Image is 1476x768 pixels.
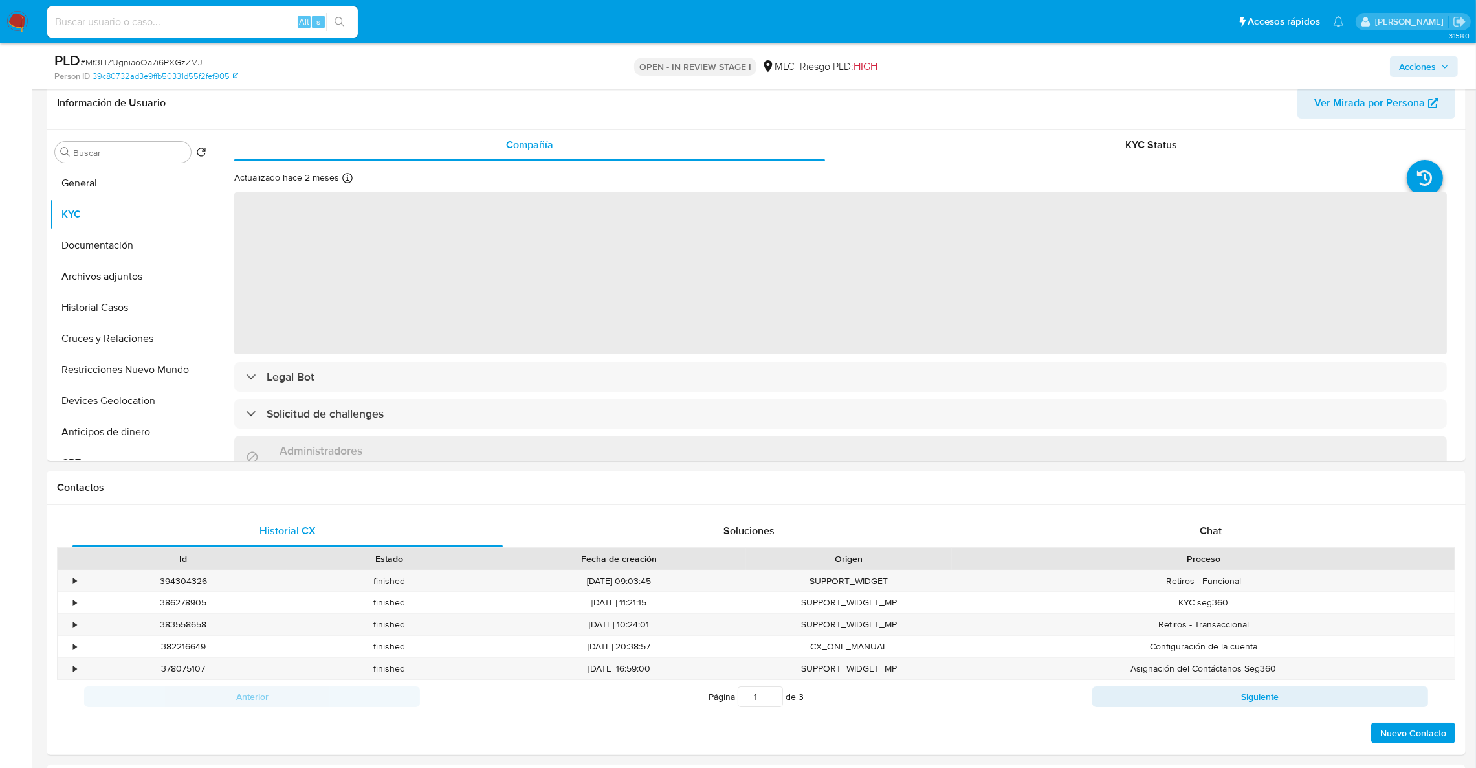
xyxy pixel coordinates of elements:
[57,481,1455,494] h1: Contactos
[287,570,493,592] div: finished
[234,192,1447,354] span: ‌
[234,399,1447,429] div: Solicitud de challenges
[1371,723,1455,743] button: Nuevo Contacto
[73,147,186,159] input: Buscar
[50,447,212,479] button: CBT
[501,552,736,565] div: Fecha de creación
[267,370,314,384] h3: Legal Bot
[952,636,1455,657] div: Configuración de la cuenta
[854,59,877,74] span: HIGH
[1126,137,1178,152] span: KYC Status
[1449,30,1470,41] span: 3.158.0
[280,444,362,458] h3: Administradores
[280,458,362,470] p: Sin datos
[50,385,212,416] button: Devices Geolocation
[755,552,943,565] div: Origen
[746,614,953,635] div: SUPPORT_WIDGET_MP
[54,71,90,82] b: Person ID
[287,614,493,635] div: finished
[709,686,804,707] span: Página de
[316,16,320,28] span: s
[506,137,553,152] span: Compañía
[800,60,877,74] span: Riesgo PLD:
[723,523,775,538] span: Soluciones
[73,662,76,675] div: •
[47,14,358,30] input: Buscar usuario o caso...
[50,292,212,323] button: Historial Casos
[80,56,203,69] span: # Mf3H71JgniaoOa7i6PXGzZMJ
[60,147,71,157] button: Buscar
[952,658,1455,679] div: Asignación del Contáctanos Seg360
[1399,56,1436,77] span: Acciones
[326,13,353,31] button: search-icon
[50,199,212,230] button: KYC
[50,168,212,199] button: General
[50,416,212,447] button: Anticipos de dinero
[234,436,1447,478] div: AdministradoresSin datos
[1380,724,1446,742] span: Nuevo Contacto
[492,636,745,657] div: [DATE] 20:38:57
[73,596,76,609] div: •
[287,592,493,613] div: finished
[54,50,80,71] b: PLD
[952,570,1455,592] div: Retiros - Funcional
[80,570,287,592] div: 394304326
[1375,16,1448,28] p: agustina.godoy@mercadolibre.com
[299,16,309,28] span: Alt
[1248,15,1320,28] span: Accesos rápidos
[952,592,1455,613] div: KYC seg360
[73,618,76,631] div: •
[799,690,804,703] span: 3
[196,147,206,161] button: Volver al orden por defecto
[259,523,316,538] span: Historial CX
[492,592,745,613] div: [DATE] 11:21:15
[287,658,493,679] div: finished
[1453,15,1466,28] a: Salir
[80,658,287,679] div: 378075107
[634,58,756,76] p: OPEN - IN REVIEW STAGE I
[73,640,76,653] div: •
[80,636,287,657] div: 382216649
[234,172,339,184] p: Actualizado hace 2 meses
[50,354,212,385] button: Restricciones Nuevo Mundo
[1390,56,1458,77] button: Acciones
[234,362,1447,392] div: Legal Bot
[80,592,287,613] div: 386278905
[961,552,1446,565] div: Proceso
[1200,523,1222,538] span: Chat
[50,323,212,354] button: Cruces y Relaciones
[746,570,953,592] div: SUPPORT_WIDGET
[84,686,420,707] button: Anterior
[952,614,1455,635] div: Retiros - Transaccional
[287,636,493,657] div: finished
[267,407,384,421] h3: Solicitud de challenges
[492,658,745,679] div: [DATE] 16:59:00
[50,230,212,261] button: Documentación
[50,261,212,292] button: Archivos adjuntos
[492,570,745,592] div: [DATE] 09:03:45
[1333,16,1344,27] a: Notificaciones
[1092,686,1428,707] button: Siguiente
[1297,87,1455,119] button: Ver Mirada por Persona
[57,96,166,109] h1: Información de Usuario
[762,60,795,74] div: MLC
[746,658,953,679] div: SUPPORT_WIDGET_MP
[296,552,484,565] div: Estado
[746,592,953,613] div: SUPPORT_WIDGET_MP
[89,552,278,565] div: Id
[1314,87,1425,119] span: Ver Mirada por Persona
[80,614,287,635] div: 383558658
[93,71,238,82] a: 39c80732ad3e9ffb50331d55f2fef905
[73,575,76,587] div: •
[492,614,745,635] div: [DATE] 10:24:01
[746,636,953,657] div: CX_ONE_MANUAL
